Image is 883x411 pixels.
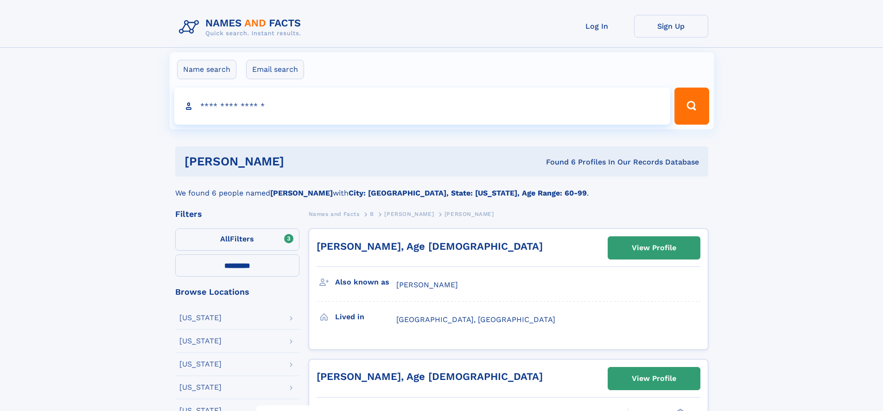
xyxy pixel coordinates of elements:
[175,288,299,296] div: Browse Locations
[634,15,708,38] a: Sign Up
[370,208,374,220] a: B
[560,15,634,38] a: Log In
[177,60,236,79] label: Name search
[179,360,222,368] div: [US_STATE]
[335,309,396,325] h3: Lived in
[270,189,333,197] b: [PERSON_NAME]
[175,177,708,199] div: We found 6 people named with .
[175,210,299,218] div: Filters
[608,237,700,259] a: View Profile
[445,211,494,217] span: [PERSON_NAME]
[174,88,671,125] input: search input
[184,156,415,167] h1: [PERSON_NAME]
[396,315,555,324] span: [GEOGRAPHIC_DATA], [GEOGRAPHIC_DATA]
[220,234,230,243] span: All
[246,60,304,79] label: Email search
[349,189,587,197] b: City: [GEOGRAPHIC_DATA], State: [US_STATE], Age Range: 60-99
[396,280,458,289] span: [PERSON_NAME]
[317,240,543,252] a: [PERSON_NAME], Age [DEMOGRAPHIC_DATA]
[415,157,699,167] div: Found 6 Profiles In Our Records Database
[179,314,222,322] div: [US_STATE]
[175,15,309,40] img: Logo Names and Facts
[384,211,434,217] span: [PERSON_NAME]
[632,237,676,259] div: View Profile
[608,367,700,390] a: View Profile
[317,371,543,382] a: [PERSON_NAME], Age [DEMOGRAPHIC_DATA]
[175,228,299,251] label: Filters
[384,208,434,220] a: [PERSON_NAME]
[674,88,709,125] button: Search Button
[179,337,222,345] div: [US_STATE]
[309,208,360,220] a: Names and Facts
[335,274,396,290] h3: Also known as
[632,368,676,389] div: View Profile
[179,384,222,391] div: [US_STATE]
[370,211,374,217] span: B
